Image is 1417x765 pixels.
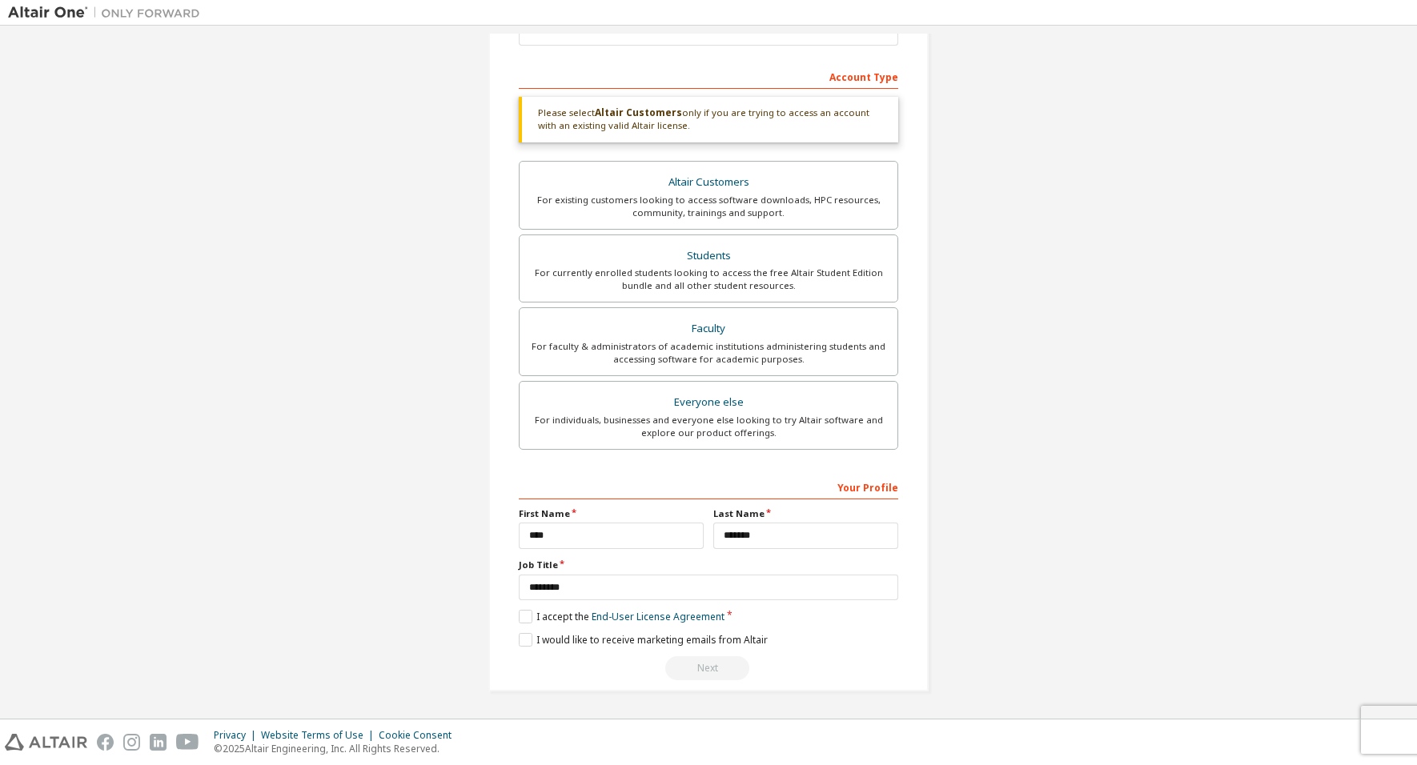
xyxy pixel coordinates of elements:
[519,559,898,571] label: Job Title
[150,734,167,751] img: linkedin.svg
[519,63,898,89] div: Account Type
[519,507,704,520] label: First Name
[529,266,888,292] div: For currently enrolled students looking to access the free Altair Student Edition bundle and all ...
[519,610,725,623] label: I accept the
[519,633,768,647] label: I would like to receive marketing emails from Altair
[592,610,725,623] a: End-User License Agreement
[529,318,888,340] div: Faculty
[529,340,888,366] div: For faculty & administrators of academic institutions administering students and accessing softwa...
[97,734,114,751] img: facebook.svg
[519,656,898,680] div: Provide a valid email to continue
[176,734,199,751] img: youtube.svg
[123,734,140,751] img: instagram.svg
[529,245,888,267] div: Students
[519,97,898,142] div: Please select only if you are trying to access an account with an existing valid Altair license.
[713,507,898,520] label: Last Name
[214,729,261,742] div: Privacy
[595,106,682,119] b: Altair Customers
[529,194,888,219] div: For existing customers looking to access software downloads, HPC resources, community, trainings ...
[8,5,208,21] img: Altair One
[5,734,87,751] img: altair_logo.svg
[519,474,898,499] div: Your Profile
[261,729,379,742] div: Website Terms of Use
[214,742,461,755] p: © 2025 Altair Engineering, Inc. All Rights Reserved.
[529,391,888,414] div: Everyone else
[529,171,888,194] div: Altair Customers
[379,729,461,742] div: Cookie Consent
[529,414,888,439] div: For individuals, businesses and everyone else looking to try Altair software and explore our prod...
